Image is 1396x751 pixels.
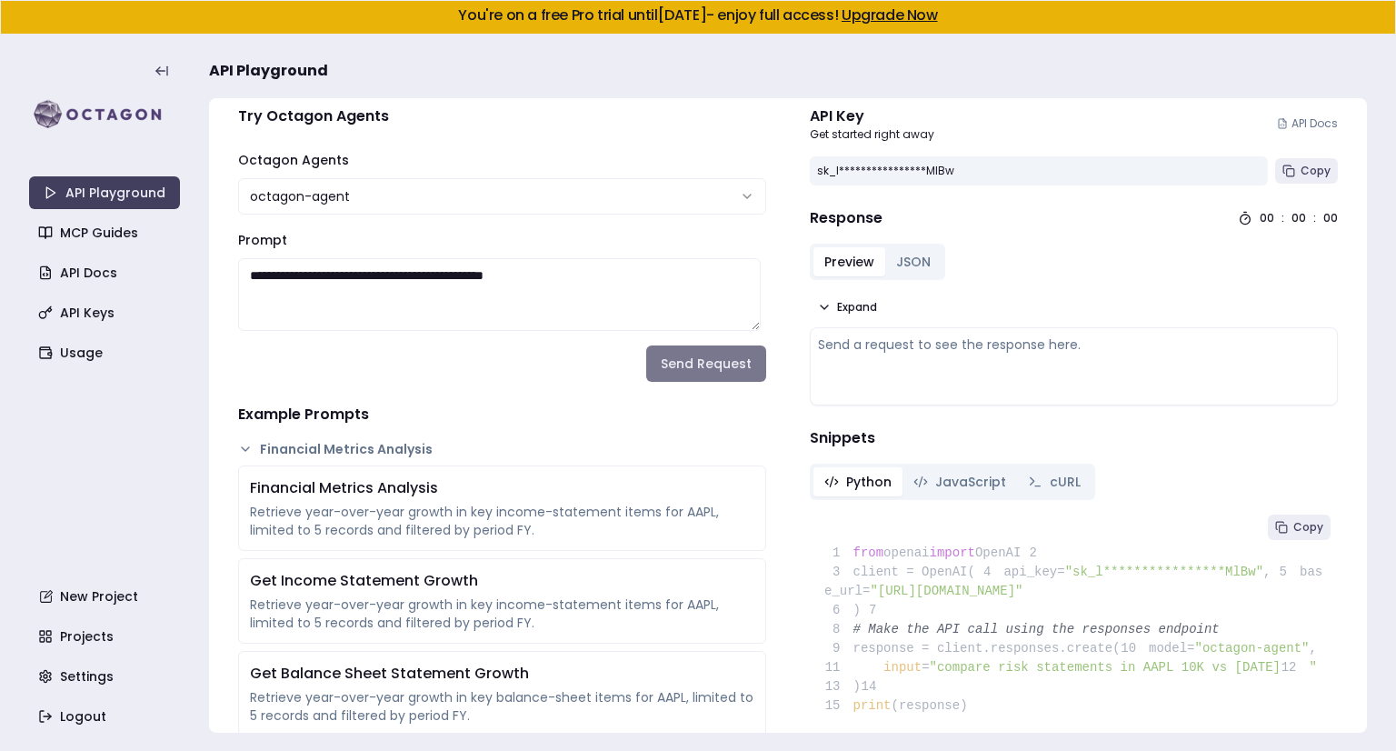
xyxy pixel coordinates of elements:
p: Get started right away [810,127,934,142]
span: 4 [975,563,1004,582]
h4: Snippets [810,427,1338,449]
span: 11 [824,658,853,677]
span: api_key= [1003,565,1064,579]
div: 00 [1291,211,1306,225]
div: : [1313,211,1316,225]
div: Get Income Statement Growth [250,570,754,592]
div: Retrieve year-over-year growth in key income-statement items for AAPL, limited to 5 records and f... [250,596,754,632]
a: Projects [31,620,182,653]
span: 7 [861,601,890,620]
span: Expand [837,300,877,315]
div: Send a request to see the response here. [818,335,1330,354]
span: " [1310,660,1317,675]
a: API Docs [1277,116,1338,131]
h4: Example Prompts [238,404,766,426]
span: API Playground [209,60,328,82]
span: "[URL][DOMAIN_NAME]" [870,584,1022,598]
span: "octagon-agent" [1194,641,1309,656]
span: , [1263,565,1271,579]
button: Send Request [646,345,766,382]
label: Octagon Agents [238,151,349,169]
div: Retrieve year-over-year growth in key balance-sheet items for AAPL, limited to 5 records and filt... [250,688,754,725]
span: ) [824,679,861,694]
span: , [1310,641,1317,656]
span: client = OpenAI( [824,565,975,579]
a: Usage [31,336,182,369]
a: New Project [31,580,182,613]
h4: Try Octagon Agents [238,105,766,127]
a: MCP Guides [31,216,182,249]
div: Retrieve year-over-year growth in key income-statement items for AAPL, limited to 5 records and f... [250,503,754,539]
span: OpenAI [975,546,1021,560]
span: 13 [824,677,853,696]
h5: You're on a free Pro trial until [DATE] - enjoy full access! [15,8,1381,23]
div: Get Balance Sheet Statement Growth [250,663,754,685]
button: Copy [1268,515,1331,540]
span: "compare risk statements in AAPL 10K vs [DATE] [930,660,1281,675]
span: JavaScript [935,473,1006,491]
div: : [1281,211,1284,225]
span: response = client.responses.create( [824,641,1121,656]
div: 00 [1260,211,1274,225]
button: Copy [1275,158,1338,184]
span: Copy [1293,520,1323,535]
a: Logout [31,700,182,733]
span: model= [1149,641,1194,656]
span: print [853,698,892,713]
span: 15 [824,696,853,716]
button: Expand [810,295,884,320]
span: 2 [1021,544,1050,563]
a: API Docs [31,256,182,289]
span: import [930,546,975,560]
a: Upgrade Now [842,5,938,25]
div: API Key [810,105,934,127]
span: = [922,660,929,675]
div: Financial Metrics Analysis [250,477,754,499]
span: openai [883,546,929,560]
span: 12 [1281,658,1310,677]
button: Preview [813,247,885,276]
a: Settings [31,660,182,693]
img: logo-rect-yK7x_WSZ.svg [29,96,180,133]
span: 10 [1121,639,1150,658]
h4: Response [810,207,882,229]
label: Prompt [238,231,287,249]
span: Copy [1301,164,1331,178]
span: from [853,546,884,560]
span: 14 [861,677,890,696]
div: 00 [1323,211,1338,225]
span: 8 [824,620,853,639]
span: cURL [1050,473,1081,491]
span: 9 [824,639,853,658]
button: Financial Metrics Analysis [238,440,766,458]
span: 5 [1271,563,1300,582]
span: # Make the API call using the responses endpoint [853,622,1220,636]
span: ) [824,603,861,617]
span: 3 [824,563,853,582]
span: input [883,660,922,675]
a: API Playground [29,176,180,209]
span: 6 [824,601,853,620]
span: (response) [892,698,968,713]
button: JSON [885,247,942,276]
span: Python [846,473,892,491]
span: 1 [824,544,853,563]
a: API Keys [31,296,182,329]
